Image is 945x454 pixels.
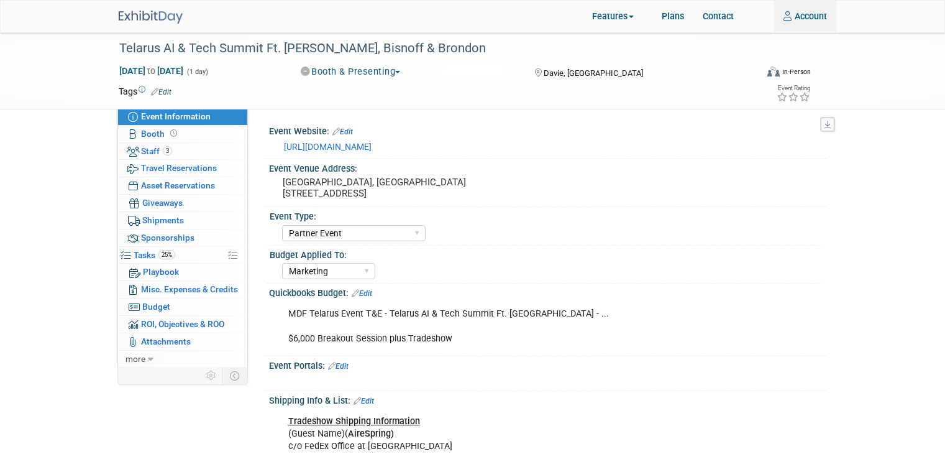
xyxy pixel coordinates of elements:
a: Attachments [118,333,247,350]
a: Sponsorships [118,229,247,246]
a: Edit [352,289,372,298]
span: Booth not reserved yet [168,129,180,138]
a: ROI, Objectives & ROO [118,316,247,333]
a: Playbook [118,264,247,280]
a: Plans [652,1,693,32]
span: Sponsorships [141,233,194,243]
a: Contact [693,1,743,32]
a: Giveaways [118,195,247,211]
button: Booth & Presenting [296,65,406,78]
span: more [126,354,145,364]
span: Travel Reservations [141,163,217,173]
span: Tasks [134,250,175,260]
span: Budget [142,302,170,312]
a: Booth [118,126,247,142]
td: Toggle Event Tabs [222,368,247,384]
a: [URL][DOMAIN_NAME] [284,142,372,152]
a: more [118,351,247,368]
div: Event Rating [777,85,810,91]
a: Edit [332,127,353,136]
td: Tags [119,85,171,98]
span: Booth [141,129,180,139]
span: Attachments [141,336,191,346]
div: Event Type: [270,207,821,223]
div: Shipping Info & List: [269,391,827,407]
a: Staff3 [118,143,247,160]
span: Staff [141,146,172,156]
div: Event Format [711,65,811,83]
div: In-Person [782,67,811,76]
a: Event Information [118,108,247,125]
span: Event Information [141,111,211,121]
a: Account [774,1,836,32]
div: Event Venue Address: [269,159,827,175]
a: Tasks25% [118,247,247,264]
div: Event Website: [269,122,827,138]
div: Quickbooks Budget: [269,284,827,300]
a: Features [583,2,652,32]
a: Asset Reservations [118,177,247,194]
a: Misc. Expenses & Credits [118,281,247,298]
div: Telarus AI & Tech Summit Ft. [PERSON_NAME], Bisnoff & Brondon [115,37,752,60]
div: MDF Telarus Event T&E - Telarus AI & Tech Summit Ft. [GEOGRAPHIC_DATA] - ... $6,000 Breakout Sess... [280,302,715,351]
span: Playbook [143,267,179,277]
a: Edit [151,88,171,96]
span: Misc. Expenses & Credits [141,284,238,294]
a: Shipments [118,212,247,229]
u: Tradeshow Shipping Information [288,416,420,427]
span: [DATE] [DATE] [119,65,184,76]
td: Personalize Event Tab Strip [201,368,222,384]
span: 25% [158,250,175,259]
span: (1 day) [186,68,208,76]
a: Travel Reservations [118,160,247,177]
span: Giveaways [142,198,183,208]
a: Edit [328,362,349,371]
div: Event Portals: [269,356,827,373]
a: Edit [354,397,374,405]
div: Budget Applied To: [270,246,821,261]
span: 3 [163,146,172,155]
img: ExhibitDay [119,11,183,24]
span: Shipments [142,215,184,225]
img: Format-Inperson.png [767,67,780,76]
span: Asset Reservations [141,180,215,190]
span: ROI, Objectives & ROO [141,319,224,329]
span: to [145,66,157,76]
b: AireSpring) [348,429,394,439]
a: Budget [118,299,247,315]
pre: [GEOGRAPHIC_DATA], [GEOGRAPHIC_DATA] [STREET_ADDRESS] [283,177,488,199]
span: Davie, [GEOGRAPHIC_DATA] [544,68,643,78]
